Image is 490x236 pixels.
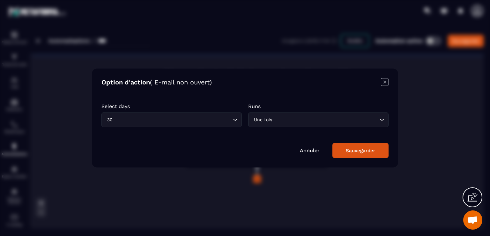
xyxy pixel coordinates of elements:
[101,103,242,109] p: Select days
[332,143,389,158] button: Sauvegarder
[114,116,231,123] input: Search for option
[101,113,242,127] div: Search for option
[101,78,212,87] h4: Option d'action
[106,116,114,123] span: 30
[273,116,378,123] input: Search for option
[150,78,212,86] span: ( E-mail non ouvert)
[252,116,273,123] span: Une fois
[346,148,375,153] div: Sauvegarder
[248,113,389,127] div: Search for option
[300,147,320,153] a: Annuler
[248,103,389,109] p: Runs
[463,210,482,230] a: Ouvrir le chat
